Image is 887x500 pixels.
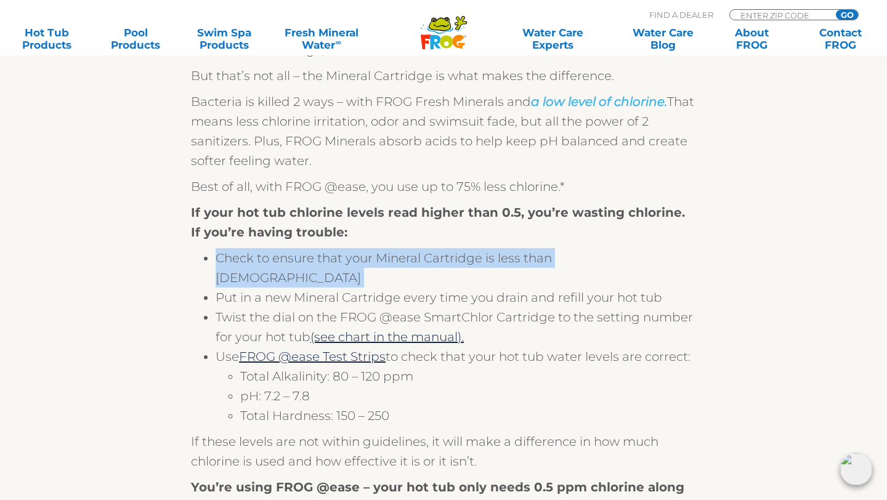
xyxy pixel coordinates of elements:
[836,10,858,20] input: GO
[12,26,81,51] a: Hot TubProducts
[278,26,365,51] a: Fresh MineralWater∞
[335,38,341,47] sup: ∞
[191,92,696,171] p: Bacteria is killed 2 ways – with FROG Fresh Minerals and That means less chlorine irritation, odo...
[310,329,464,344] a: (see chart in the manual).
[531,94,667,109] em: a low level of chlorine.
[806,26,875,51] a: ContactFROG
[191,177,696,196] p: Best of all, with FROG @ease, you use up to 75% less chlorine.*
[191,205,685,240] strong: If your hot tub chlorine levels read higher than 0.5, you’re wasting chlorine. If you’re having t...
[240,366,696,386] li: Total Alkalinity: 80 – 120 ppm
[239,349,386,364] a: FROG @ease Test Strips
[628,26,697,51] a: Water CareBlog
[101,26,170,51] a: PoolProducts
[240,386,696,406] li: pH: 7.2 – 7.8
[717,26,786,51] a: AboutFROG
[216,307,696,347] li: Twist the dial on the FROG @ease SmartChlor Cartridge to the setting number for your hot tub
[840,453,872,485] img: openIcon
[649,9,713,20] p: Find A Dealer
[216,248,696,288] li: Check to ensure that your Mineral Cartridge is less than [DEMOGRAPHIC_DATA]
[190,26,259,51] a: Swim SpaProducts
[240,406,696,425] li: Total Hardness: 150 – 250
[191,66,696,86] p: But that’s not all – the Mineral Cartridge is what makes the difference.
[216,288,696,307] li: Put in a new Mineral Cartridge every time you drain and refill your hot tub
[739,10,822,20] input: Zip Code Form
[216,347,696,425] li: Use to check that your hot tub water levels are correct:
[191,432,696,471] p: If these levels are not within guidelines, it will make a difference in how much chlorine is used...
[496,26,609,51] a: Water CareExperts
